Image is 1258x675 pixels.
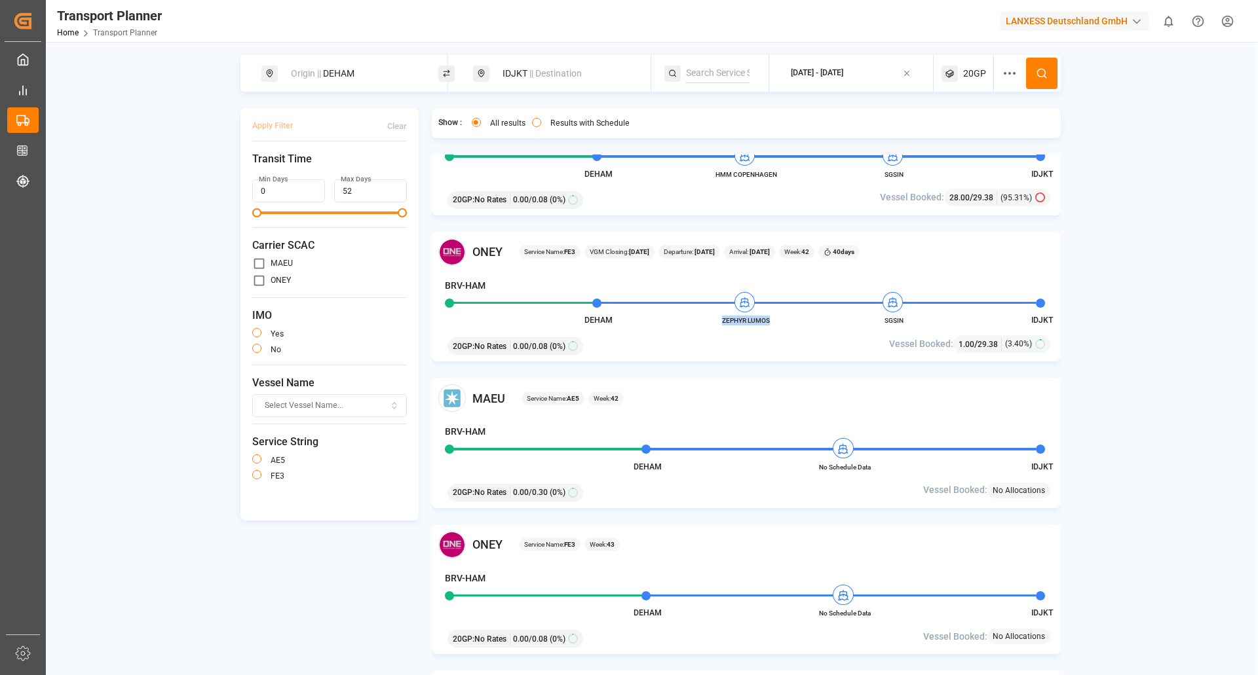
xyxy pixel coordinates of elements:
span: ONEY [472,243,503,261]
span: 28.00 [949,193,970,202]
span: Vessel Name [252,375,407,391]
span: Week: [590,539,615,549]
span: DEHAM [584,316,613,325]
span: No Rates [474,633,506,645]
a: Home [57,28,79,37]
span: Service String [252,434,407,450]
span: ZEPHYR LUMOS [710,316,782,325]
button: LANXESS Deutschland GmbH [1001,9,1154,33]
span: Transit Time [252,151,407,167]
span: Minimum [252,208,261,217]
span: 20GP [963,67,986,81]
button: Clear [387,115,407,137]
span: (0%) [550,194,565,206]
span: ONEY [472,536,503,553]
span: IMO [252,308,407,323]
img: Carrier [438,238,466,266]
button: Help Center [1183,7,1213,36]
button: [DATE] - [DATE] [777,61,926,86]
label: AE5 [271,456,285,464]
span: 20GP : [453,340,474,352]
span: Service Name: [524,539,575,549]
span: 29.38 [973,193,993,202]
span: Vessel Booked: [889,337,953,351]
span: 0.00 / 0.08 [513,633,548,645]
b: 43 [607,541,615,548]
span: 1.00 [959,340,974,349]
span: Vessel Booked: [923,483,987,497]
b: [DATE] [748,248,770,255]
span: SGSIN [858,170,930,179]
span: (95.31%) [1001,192,1032,204]
b: [DATE] [629,248,649,255]
label: Results with Schedule [550,119,630,127]
b: 42 [611,395,619,402]
span: IDJKT [1031,608,1053,617]
span: (0%) [550,340,565,352]
span: Select Vessel Name... [265,400,343,412]
div: [DATE] - [DATE] [791,67,843,79]
b: [DATE] [693,248,715,255]
span: Origin || [291,68,321,79]
div: / [959,337,1002,351]
input: Search Service String [686,64,750,83]
span: Carrier SCAC [252,238,407,253]
div: Transport Planner [57,6,162,26]
img: Carrier [438,531,466,558]
span: Departure: [664,247,715,257]
span: No Allocations [993,630,1045,642]
span: (0%) [550,486,565,498]
b: FE3 [564,248,575,255]
label: ONEY [271,276,291,284]
span: No Schedule Data [809,608,881,618]
div: IDJKT [495,62,636,86]
label: MAEU [271,259,293,267]
label: All results [490,119,525,127]
span: Service Name: [527,393,579,403]
span: 0.00 / 0.30 [513,486,548,498]
span: 0.00 / 0.08 [513,340,548,352]
span: (0%) [550,633,565,645]
span: Show : [438,117,462,129]
span: Vessel Booked: [880,191,944,204]
div: DEHAM [283,62,425,86]
span: IDJKT [1031,316,1053,325]
span: (3.40%) [1005,338,1032,350]
span: No Rates [474,486,506,498]
span: || Destination [529,68,582,79]
label: no [271,346,281,354]
img: Carrier [438,384,466,412]
span: Vessel Booked: [923,630,987,644]
span: MAEU [472,390,505,407]
span: DEHAM [584,170,613,179]
span: No Schedule Data [809,462,881,472]
label: FE3 [271,472,284,480]
span: No Allocations [993,484,1045,496]
span: HMM COPENHAGEN [710,170,782,179]
span: No Rates [474,340,506,352]
span: 20GP : [453,633,474,645]
b: 42 [801,248,809,255]
label: Min Days [259,175,288,184]
button: show 0 new notifications [1154,7,1183,36]
span: 29.38 [978,340,998,349]
span: DEHAM [634,462,662,471]
label: Max Days [341,175,371,184]
b: AE5 [567,395,579,402]
span: IDJKT [1031,170,1053,179]
span: VGM Closing: [590,247,649,257]
span: 20GP : [453,194,474,206]
div: Clear [387,120,407,132]
h4: BRV-HAM [445,572,486,585]
span: Service Name: [524,247,575,257]
span: No Rates [474,194,506,206]
span: 20GP : [453,486,474,498]
div: LANXESS Deutschland GmbH [1001,12,1149,31]
span: Week: [594,393,619,403]
span: IDJKT [1031,462,1053,471]
b: FE3 [564,541,575,548]
h4: BRV-HAM [445,425,486,439]
span: Maximum [398,208,407,217]
span: DEHAM [634,608,662,617]
h4: BRV-HAM [445,279,486,293]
